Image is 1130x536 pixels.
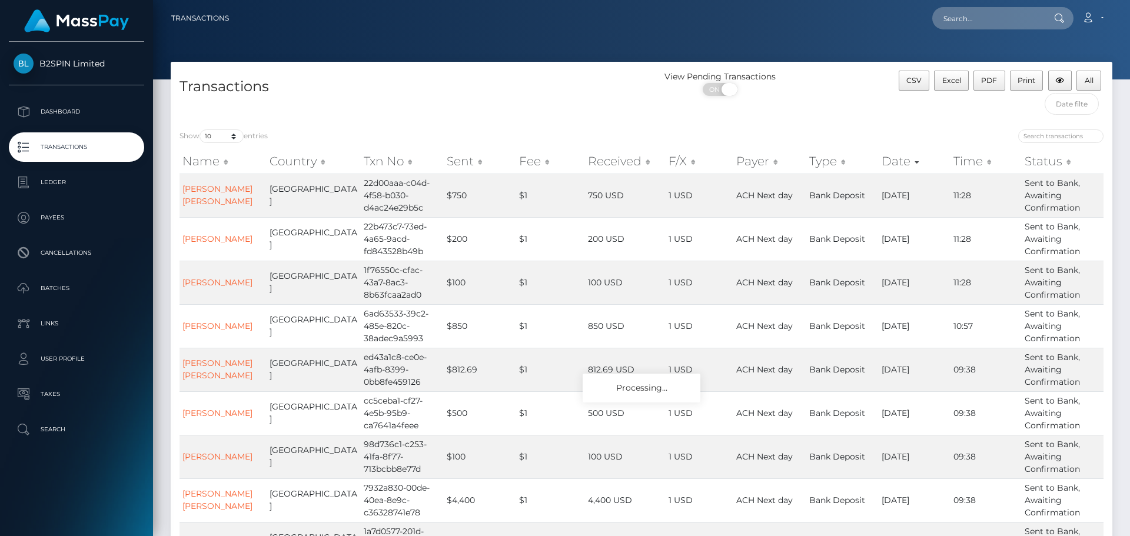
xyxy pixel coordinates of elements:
[942,76,961,85] span: Excel
[267,435,361,478] td: [GEOGRAPHIC_DATA]
[950,174,1022,217] td: 11:28
[1076,71,1101,91] button: All
[950,304,1022,348] td: 10:57
[973,71,1005,91] button: PDF
[736,495,793,505] span: ACH Next day
[180,76,633,97] h4: Transactions
[950,149,1022,173] th: Time: activate to sort column ascending
[934,71,969,91] button: Excel
[9,132,144,162] a: Transactions
[14,54,34,74] img: B2SPIN Limited
[585,261,666,304] td: 100 USD
[182,234,252,244] a: [PERSON_NAME]
[267,304,361,348] td: [GEOGRAPHIC_DATA]
[1022,391,1104,435] td: Sent to Bank, Awaiting Confirmation
[666,478,733,522] td: 1 USD
[182,451,252,462] a: [PERSON_NAME]
[879,217,950,261] td: [DATE]
[9,238,144,268] a: Cancellations
[906,76,922,85] span: CSV
[182,358,252,381] a: [PERSON_NAME] [PERSON_NAME]
[666,391,733,435] td: 1 USD
[736,408,793,418] span: ACH Next day
[879,149,950,173] th: Date: activate to sort column ascending
[14,315,139,332] p: Links
[444,174,516,217] td: $750
[585,435,666,478] td: 100 USD
[736,190,793,201] span: ACH Next day
[516,261,585,304] td: $1
[267,478,361,522] td: [GEOGRAPHIC_DATA]
[806,217,879,261] td: Bank Deposit
[361,304,444,348] td: 6ad63533-39c2-485e-820c-38adec9a5993
[666,435,733,478] td: 1 USD
[981,76,997,85] span: PDF
[932,7,1043,29] input: Search...
[736,234,793,244] span: ACH Next day
[267,149,361,173] th: Country: activate to sort column ascending
[267,217,361,261] td: [GEOGRAPHIC_DATA]
[9,97,144,126] a: Dashboard
[1022,217,1104,261] td: Sent to Bank, Awaiting Confirmation
[361,149,444,173] th: Txn No: activate to sort column ascending
[879,261,950,304] td: [DATE]
[516,174,585,217] td: $1
[1048,71,1072,91] button: Column visibility
[585,348,666,391] td: 812.69 USD
[806,174,879,217] td: Bank Deposit
[666,348,733,391] td: 1 USD
[879,348,950,391] td: [DATE]
[666,304,733,348] td: 1 USD
[14,385,139,403] p: Taxes
[361,435,444,478] td: 98d736c1-c253-41fa-8f77-713bcbb8e77d
[361,261,444,304] td: 1f76550c-cfac-43a7-8ac3-8b63fcaa2ad0
[14,350,139,368] p: User Profile
[702,83,731,96] span: ON
[806,435,879,478] td: Bank Deposit
[182,321,252,331] a: [PERSON_NAME]
[733,149,806,173] th: Payer: activate to sort column ascending
[516,217,585,261] td: $1
[1022,261,1104,304] td: Sent to Bank, Awaiting Confirmation
[950,478,1022,522] td: 09:38
[9,274,144,303] a: Batches
[516,435,585,478] td: $1
[666,261,733,304] td: 1 USD
[182,408,252,418] a: [PERSON_NAME]
[879,435,950,478] td: [DATE]
[14,244,139,262] p: Cancellations
[736,277,793,288] span: ACH Next day
[14,421,139,438] p: Search
[1022,435,1104,478] td: Sent to Bank, Awaiting Confirmation
[361,217,444,261] td: 22b473c7-73ed-4a65-9acd-fd843528b49b
[14,174,139,191] p: Ledger
[879,391,950,435] td: [DATE]
[361,478,444,522] td: 7932a830-00de-40ea-8e9c-c36328741e78
[806,149,879,173] th: Type: activate to sort column ascending
[444,391,516,435] td: $500
[444,149,516,173] th: Sent: activate to sort column ascending
[950,217,1022,261] td: 11:28
[9,415,144,444] a: Search
[585,149,666,173] th: Received: activate to sort column ascending
[9,58,144,69] span: B2SPIN Limited
[9,168,144,197] a: Ledger
[950,435,1022,478] td: 09:38
[1018,76,1035,85] span: Print
[1045,93,1099,115] input: Date filter
[444,348,516,391] td: $812.69
[666,149,733,173] th: F/X: activate to sort column ascending
[806,261,879,304] td: Bank Deposit
[1022,348,1104,391] td: Sent to Bank, Awaiting Confirmation
[267,391,361,435] td: [GEOGRAPHIC_DATA]
[1022,174,1104,217] td: Sent to Bank, Awaiting Confirmation
[516,478,585,522] td: $1
[14,103,139,121] p: Dashboard
[9,379,144,409] a: Taxes
[736,364,793,375] span: ACH Next day
[516,149,585,173] th: Fee: activate to sort column ascending
[182,184,252,207] a: [PERSON_NAME] [PERSON_NAME]
[180,129,268,143] label: Show entries
[806,348,879,391] td: Bank Deposit
[267,261,361,304] td: [GEOGRAPHIC_DATA]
